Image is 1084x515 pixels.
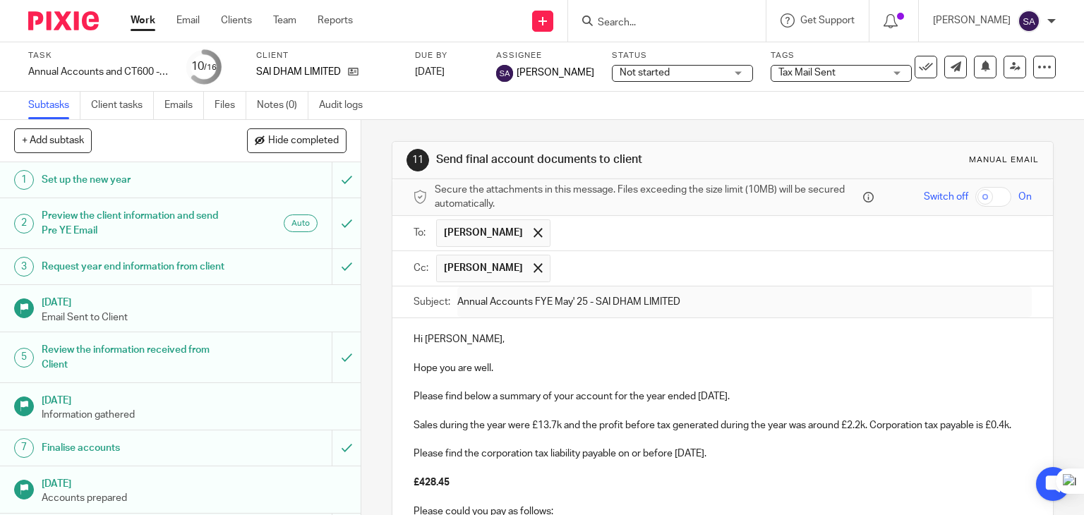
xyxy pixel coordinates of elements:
[42,390,347,408] h1: [DATE]
[42,408,347,422] p: Information gathered
[414,478,450,487] strong: £428.45
[221,13,252,28] a: Clients
[414,389,1032,404] p: Please find below a summary of your account for the year ended [DATE].
[256,65,341,79] p: SAI DHAM LIMITED
[257,92,308,119] a: Notes (0)
[42,310,347,325] p: Email Sent to Client
[164,92,204,119] a: Emails
[14,170,34,190] div: 1
[415,67,445,77] span: [DATE]
[42,491,347,505] p: Accounts prepared
[14,348,34,368] div: 5
[215,92,246,119] a: Files
[596,17,723,30] input: Search
[42,292,347,310] h1: [DATE]
[273,13,296,28] a: Team
[924,190,968,204] span: Switch off
[406,149,429,171] div: 11
[414,361,1032,375] p: Hope you are well.
[414,447,1032,461] p: Please find the corporation tax liability payable on or before [DATE].
[436,152,752,167] h1: Send final account documents to client
[1018,190,1032,204] span: On
[268,135,339,147] span: Hide completed
[256,50,397,61] label: Client
[1018,10,1040,32] img: svg%3E
[318,13,353,28] a: Reports
[778,68,836,78] span: Tax Mail Sent
[14,128,92,152] button: + Add subtask
[800,16,855,25] span: Get Support
[42,205,226,241] h1: Preview the client information and send Pre YE Email
[620,68,670,78] span: Not started
[517,66,594,80] span: [PERSON_NAME]
[14,257,34,277] div: 3
[771,50,912,61] label: Tags
[444,226,523,240] span: [PERSON_NAME]
[435,183,860,212] span: Secure the attachments in this message. Files exceeding the size limit (10MB) will be secured aut...
[319,92,373,119] a: Audit logs
[28,92,80,119] a: Subtasks
[414,332,1032,346] p: Hi [PERSON_NAME],
[496,50,594,61] label: Assignee
[28,65,169,79] div: Annual Accounts and CT600 - (SPV)
[42,473,347,491] h1: [DATE]
[42,256,226,277] h1: Request year end information from client
[414,295,450,309] label: Subject:
[28,11,99,30] img: Pixie
[28,50,169,61] label: Task
[191,59,217,75] div: 10
[131,13,155,28] a: Work
[612,50,753,61] label: Status
[91,92,154,119] a: Client tasks
[414,418,1032,432] p: Sales during the year were £13.7k and the profit before tax generated during the year was around ...
[204,63,217,71] small: /16
[496,65,513,82] img: svg%3E
[933,13,1011,28] p: [PERSON_NAME]
[247,128,347,152] button: Hide completed
[969,154,1039,166] div: Manual email
[42,437,226,459] h1: Finalise accounts
[14,438,34,458] div: 7
[415,50,478,61] label: Due by
[42,339,226,375] h1: Review the information received from Client
[14,214,34,234] div: 2
[414,226,429,240] label: To:
[284,214,318,232] div: Auto
[414,261,429,275] label: Cc:
[444,261,523,275] span: [PERSON_NAME]
[176,13,200,28] a: Email
[42,169,226,190] h1: Set up the new year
